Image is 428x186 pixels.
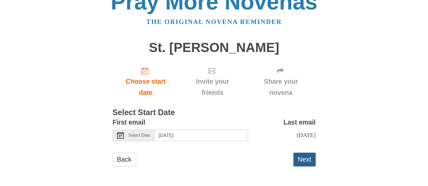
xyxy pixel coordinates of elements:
label: Last email [284,117,316,128]
span: Choose start date [119,76,172,98]
div: Click "Next" to confirm your start date first. [246,61,316,102]
div: Click "Next" to confirm your start date first. [179,61,246,102]
a: The original novena reminder [146,18,282,25]
span: [DATE] [296,132,315,138]
input: Use the arrow keys to pick a date [155,130,248,141]
span: Share your novena [253,76,309,98]
a: Choose start date [113,61,179,102]
span: Invite your friends [185,76,239,98]
a: Back [113,153,136,166]
button: Next [293,153,316,166]
label: First email [113,117,145,128]
h3: Select Start Date [113,108,316,117]
span: Select Date [129,133,150,138]
h1: St. [PERSON_NAME] [113,41,316,55]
